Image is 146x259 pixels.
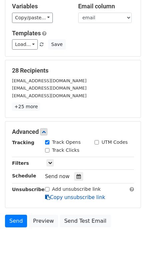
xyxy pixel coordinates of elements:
label: UTM Codes [102,139,128,146]
a: Preview [29,215,58,227]
a: Load... [12,39,38,50]
strong: Schedule [12,173,36,178]
small: [EMAIL_ADDRESS][DOMAIN_NAME] [12,93,87,98]
a: Send [5,215,27,227]
a: Templates [12,30,41,37]
button: Save [48,39,65,50]
span: Send now [45,173,70,179]
label: Track Clicks [52,147,80,154]
h5: Variables [12,3,68,10]
strong: Unsubscribe [12,187,45,192]
strong: Tracking [12,140,34,145]
small: [EMAIL_ADDRESS][DOMAIN_NAME] [12,78,87,83]
h5: Advanced [12,128,134,135]
label: Track Opens [52,139,81,146]
h5: 28 Recipients [12,67,134,74]
a: Copy/paste... [12,13,53,23]
iframe: Chat Widget [113,227,146,259]
a: +25 more [12,103,40,111]
small: [EMAIL_ADDRESS][DOMAIN_NAME] [12,86,87,91]
h5: Email column [78,3,134,10]
label: Add unsubscribe link [52,186,101,193]
a: Send Test Email [60,215,111,227]
strong: Filters [12,160,29,166]
a: Copy unsubscribe link [45,194,105,200]
div: 聊天小组件 [113,227,146,259]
